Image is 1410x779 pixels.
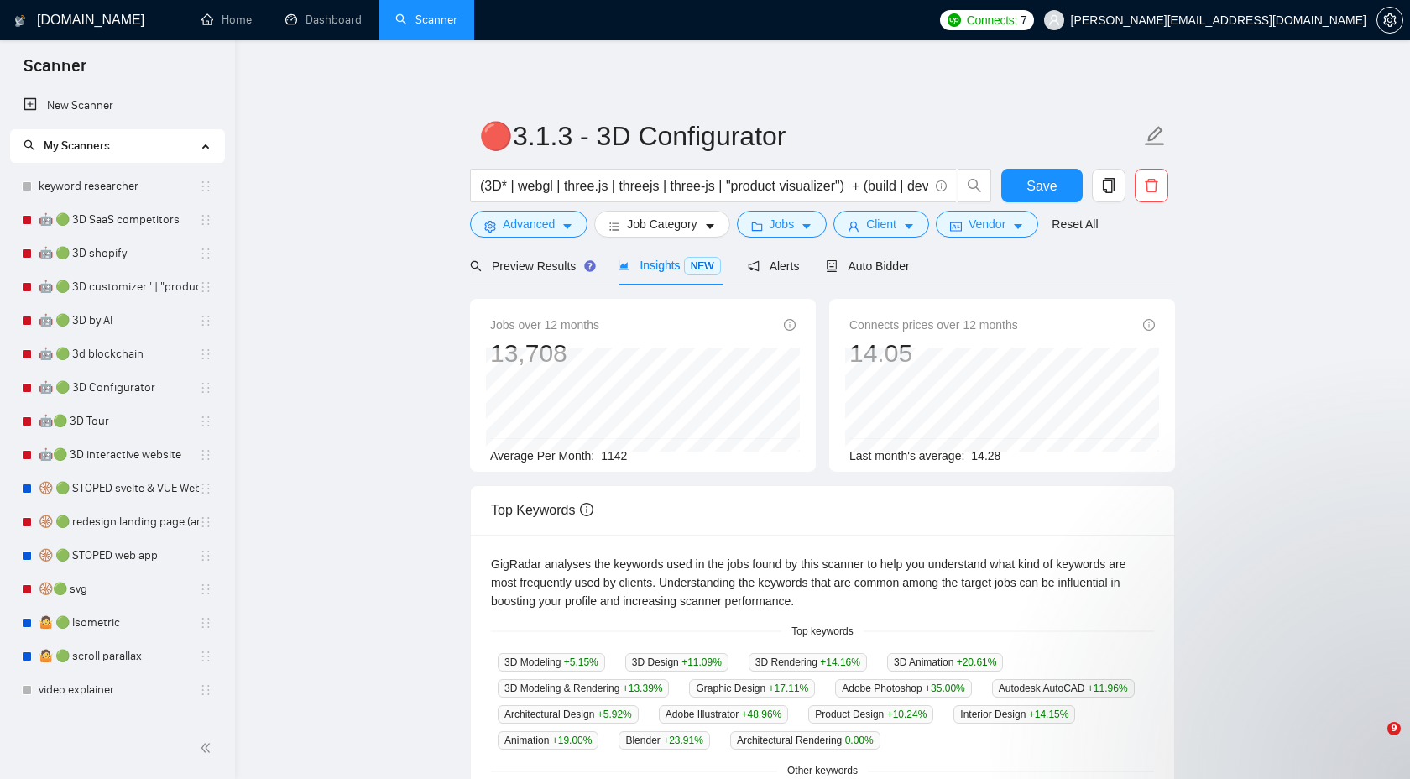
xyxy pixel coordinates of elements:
[199,583,212,596] span: holder
[1376,7,1403,34] button: setting
[936,211,1038,238] button: idcardVendorcaret-down
[498,653,605,672] span: 3D Modeling
[1143,319,1155,331] span: info-circle
[808,705,933,724] span: Product Design
[1021,11,1027,29] span: 7
[925,682,965,694] span: +35.00 %
[199,482,212,495] span: holder
[1377,13,1402,27] span: setting
[561,220,573,233] span: caret-down
[784,319,796,331] span: info-circle
[748,260,760,272] span: notification
[866,215,896,233] span: Client
[887,708,927,720] span: +10.24 %
[820,656,860,668] span: +14.16 %
[704,220,716,233] span: caret-down
[39,572,199,606] a: 🛞🟢 svg
[826,260,838,272] span: robot
[623,682,663,694] span: +13.39 %
[594,211,729,238] button: barsJob Categorycaret-down
[681,656,722,668] span: +11.09 %
[1144,125,1166,147] span: edit
[199,515,212,529] span: holder
[845,735,874,746] span: 0.00 %
[39,203,199,237] a: 🤖 🟢 3D SaaS competitors
[1029,708,1069,720] span: +14.15 %
[10,304,224,337] li: 🤖 🟢 3D by AI
[199,549,212,562] span: holder
[470,260,482,272] span: search
[769,682,809,694] span: +17.11 %
[958,169,991,202] button: search
[936,180,947,191] span: info-circle
[1012,220,1024,233] span: caret-down
[1353,722,1393,762] iframe: Intercom live chat
[1376,13,1403,27] a: setting
[10,270,224,304] li: 🤖 🟢 3D customizer" | "product customizer"
[10,89,224,123] li: New Scanner
[490,316,599,334] span: Jobs over 12 months
[10,438,224,472] li: 🤖🟢 3D interactive website
[826,259,909,273] span: Auto Bidder
[10,472,224,505] li: 🛞 🟢 STOPED svelte & VUE Web apps PRICE++
[39,337,199,371] a: 🤖 🟢 3d blockchain
[480,175,928,196] input: Search Freelance Jobs...
[470,259,591,273] span: Preview Results
[10,405,224,438] li: 🤖🟢 3D Tour
[39,237,199,270] a: 🤖 🟢 3D shopify
[470,211,587,238] button: settingAdvancedcaret-down
[948,13,961,27] img: upwork-logo.png
[582,259,598,274] div: Tooltip anchor
[503,215,555,233] span: Advanced
[199,415,212,428] span: holder
[490,449,594,463] span: Average Per Month:
[1001,169,1083,202] button: Save
[199,247,212,260] span: holder
[498,679,669,698] span: 3D Modeling & Rendering
[730,731,880,750] span: Architectural Rendering
[1135,169,1168,202] button: delete
[689,679,815,698] span: Graphic Design
[601,449,627,463] span: 1142
[490,337,599,369] div: 13,708
[950,220,962,233] span: idcard
[39,707,199,740] a: Cypress | QA | testi
[618,259,629,271] span: area-chart
[199,717,212,730] span: holder
[742,708,782,720] span: +48.96 %
[10,170,224,203] li: keyword researcher
[552,735,593,746] span: +19.00 %
[848,220,859,233] span: user
[39,640,199,673] a: 🤷 🟢 scroll parallax
[10,572,224,606] li: 🛞🟢 svg
[801,220,812,233] span: caret-down
[1026,175,1057,196] span: Save
[564,656,598,668] span: +5.15 %
[737,211,828,238] button: folderJobscaret-down
[10,337,224,371] li: 🤖 🟢 3d blockchain
[200,740,217,756] span: double-left
[10,54,100,89] span: Scanner
[10,640,224,673] li: 🤷 🟢 scroll parallax
[39,170,199,203] a: keyword researcher
[957,656,997,668] span: +20.61 %
[580,503,593,516] span: info-circle
[1088,682,1128,694] span: +11.96 %
[992,679,1135,698] span: Autodesk AutoCAD
[627,215,697,233] span: Job Category
[10,606,224,640] li: 🤷 🟢 Isometric
[199,314,212,327] span: holder
[23,89,211,123] a: New Scanner
[903,220,915,233] span: caret-down
[484,220,496,233] span: setting
[199,180,212,193] span: holder
[751,220,763,233] span: folder
[285,13,362,27] a: dashboardDashboard
[663,735,703,746] span: +23.91 %
[199,381,212,395] span: holder
[967,11,1017,29] span: Connects:
[749,653,867,672] span: 3D Rendering
[199,616,212,630] span: holder
[971,449,1000,463] span: 14.28
[39,673,199,707] a: video explainer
